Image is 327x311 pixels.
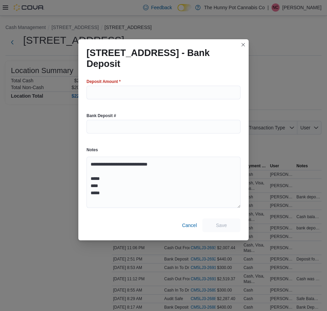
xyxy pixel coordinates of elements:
button: Save [202,218,240,232]
button: Closes this modal window [239,41,247,49]
span: Save [216,222,227,229]
label: Notes [87,147,98,153]
label: Bank Deposit # [87,113,116,118]
label: Deposit Amount * [87,79,121,84]
span: Cancel [182,222,197,229]
button: Cancel [179,218,200,232]
h1: [STREET_ADDRESS] - Bank Deposit [87,47,235,69]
